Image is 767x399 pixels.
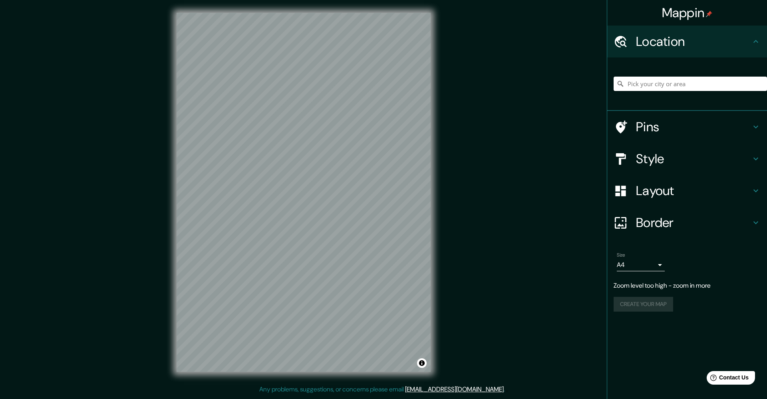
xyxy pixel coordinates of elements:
[607,111,767,143] div: Pins
[617,259,665,271] div: A4
[506,385,508,394] div: .
[706,11,712,17] img: pin-icon.png
[662,5,713,21] h4: Mappin
[636,215,751,231] h4: Border
[607,143,767,175] div: Style
[636,151,751,167] h4: Style
[636,183,751,199] h4: Layout
[405,385,504,393] a: [EMAIL_ADDRESS][DOMAIN_NAME]
[607,207,767,239] div: Border
[636,34,751,49] h4: Location
[607,175,767,207] div: Layout
[505,385,506,394] div: .
[617,252,625,259] label: Size
[177,13,431,372] canvas: Map
[417,358,427,368] button: Toggle attribution
[696,368,758,390] iframe: Help widget launcher
[614,281,761,290] p: Zoom level too high - zoom in more
[259,385,505,394] p: Any problems, suggestions, or concerns please email .
[614,77,767,91] input: Pick your city or area
[636,119,751,135] h4: Pins
[607,26,767,57] div: Location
